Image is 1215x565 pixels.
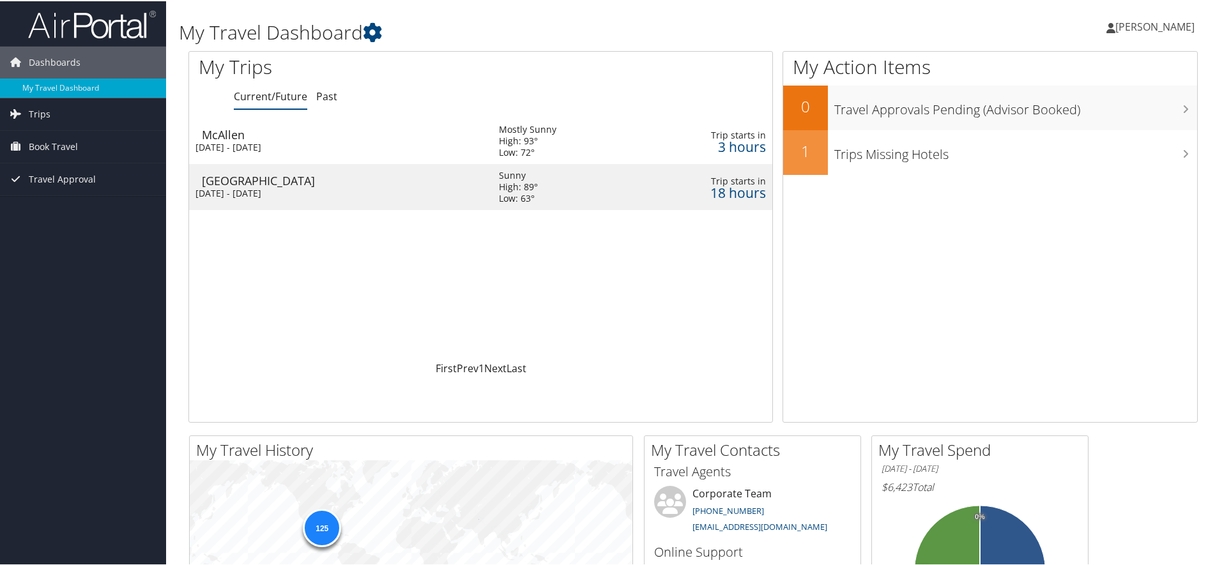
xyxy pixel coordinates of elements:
tspan: 0% [975,512,985,520]
a: 0Travel Approvals Pending (Advisor Booked) [783,84,1197,129]
h6: Total [882,479,1078,493]
div: High: 93° [499,134,556,146]
h2: My Travel Spend [878,438,1088,460]
div: Trip starts in [655,174,766,186]
div: [DATE] - [DATE] [195,140,480,152]
div: 3 hours [655,140,766,151]
h2: My Travel History [196,438,632,460]
h6: [DATE] - [DATE] [882,462,1078,474]
div: [DATE] - [DATE] [195,186,480,198]
div: High: 89° [499,180,538,192]
div: Low: 72° [499,146,556,157]
h2: My Travel Contacts [651,438,860,460]
h2: 1 [783,139,828,161]
a: Next [484,360,507,374]
a: Current/Future [234,88,307,102]
h3: Travel Approvals Pending (Advisor Booked) [834,93,1197,117]
div: McAllen [202,128,486,139]
span: [PERSON_NAME] [1115,19,1195,33]
span: Travel Approval [29,162,96,194]
h1: My Travel Dashboard [179,18,864,45]
div: Trip starts in [655,128,766,140]
li: Corporate Team [648,485,857,537]
a: Last [507,360,526,374]
a: [PERSON_NAME] [1106,6,1207,45]
div: [GEOGRAPHIC_DATA] [202,174,486,185]
div: Sunny [499,169,538,180]
div: 125 [303,508,341,546]
span: Dashboards [29,45,80,77]
a: First [436,360,457,374]
h2: 0 [783,94,828,116]
h3: Travel Agents [654,462,851,479]
div: Mostly Sunny [499,123,556,134]
a: Prev [457,360,478,374]
div: Low: 63° [499,192,538,203]
span: Book Travel [29,130,78,162]
div: 18 hours [655,186,766,197]
h1: My Trips [199,52,520,79]
span: $6,423 [882,479,912,493]
a: [PHONE_NUMBER] [692,504,764,515]
a: [EMAIL_ADDRESS][DOMAIN_NAME] [692,520,827,531]
h3: Trips Missing Hotels [834,138,1197,162]
span: Trips [29,97,50,129]
h3: Online Support [654,542,851,560]
a: Past [316,88,337,102]
a: 1 [478,360,484,374]
a: 1Trips Missing Hotels [783,129,1197,174]
img: airportal-logo.png [28,8,156,38]
h1: My Action Items [783,52,1197,79]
